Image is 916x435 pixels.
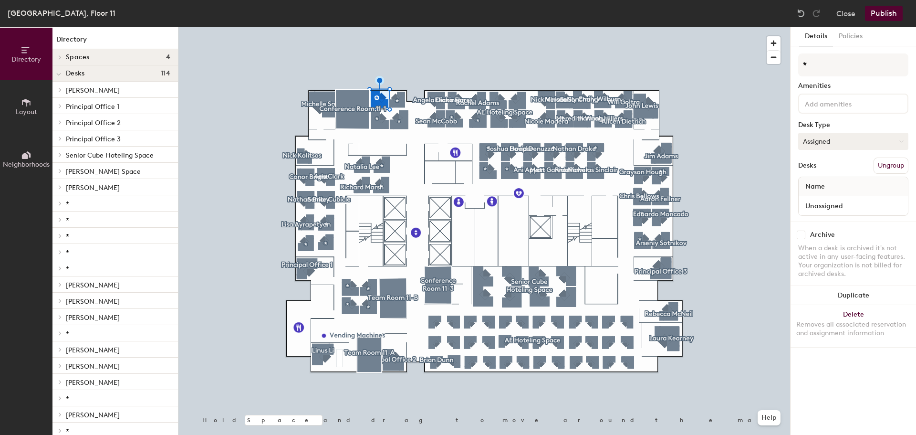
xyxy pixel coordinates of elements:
span: Principal Office 3 [66,135,121,143]
button: Assigned [798,133,908,150]
div: Archive [810,231,835,239]
button: DeleteRemoves all associated reservation and assignment information [791,305,916,347]
button: Help [758,410,781,425]
button: Duplicate [791,286,916,305]
span: [PERSON_NAME] [66,379,120,387]
div: Desk Type [798,121,908,129]
div: Desks [798,162,816,170]
span: [PERSON_NAME] Space [66,168,141,176]
button: Close [836,6,855,21]
div: [GEOGRAPHIC_DATA], Floor 11 [8,7,115,19]
div: When a desk is archived it's not active in any user-facing features. Your organization is not bil... [798,244,908,278]
img: Undo [796,9,806,18]
button: Policies [833,27,868,46]
span: Desks [66,70,84,77]
span: Layout [16,108,37,116]
span: Senior Cube Hoteling Space [66,151,154,159]
span: Directory [11,55,41,64]
span: [PERSON_NAME] [66,86,120,95]
span: [PERSON_NAME] [66,281,120,289]
button: Publish [865,6,903,21]
div: Removes all associated reservation and assignment information [796,320,910,338]
img: Redo [812,9,821,18]
input: Unnamed desk [801,199,906,212]
span: Spaces [66,53,90,61]
span: [PERSON_NAME] [66,362,120,371]
button: Details [799,27,833,46]
span: Principal Office 1 [66,103,119,111]
span: Principal Office 2 [66,119,121,127]
span: 114 [161,70,170,77]
div: Amenities [798,82,908,90]
span: Name [801,178,830,195]
h1: Directory [52,34,178,49]
input: Add amenities [803,97,889,109]
span: Neighborhoods [3,160,50,169]
span: 4 [166,53,170,61]
span: [PERSON_NAME] [66,184,120,192]
span: [PERSON_NAME] [66,314,120,322]
span: [PERSON_NAME] [66,297,120,306]
button: Ungroup [874,158,908,174]
span: [PERSON_NAME] [66,346,120,354]
span: [PERSON_NAME] [66,411,120,419]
